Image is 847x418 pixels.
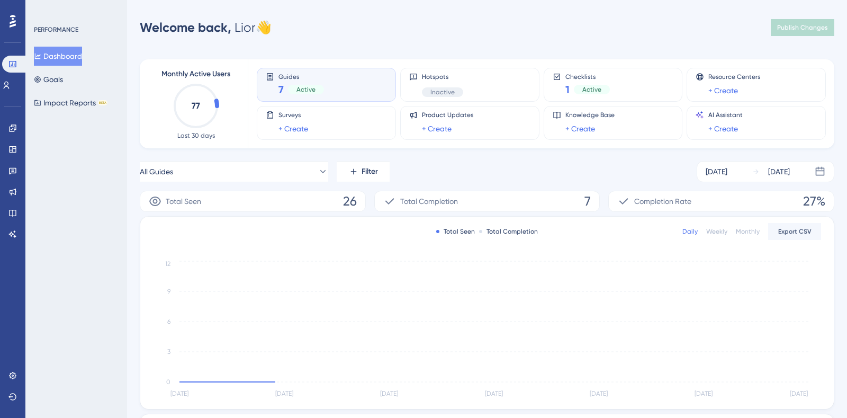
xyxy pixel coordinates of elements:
[140,165,173,178] span: All Guides
[708,84,738,97] a: + Create
[34,25,78,34] div: PERFORMANCE
[278,82,284,97] span: 7
[565,73,610,80] span: Checklists
[584,193,591,210] span: 7
[167,348,170,355] tspan: 3
[582,85,601,94] span: Active
[34,70,63,89] button: Goals
[777,23,828,32] span: Publish Changes
[422,111,473,119] span: Product Updates
[296,85,316,94] span: Active
[778,227,812,236] span: Export CSV
[177,131,215,140] span: Last 30 days
[768,223,821,240] button: Export CSV
[430,88,455,96] span: Inactive
[803,193,825,210] span: 27%
[165,260,170,268] tspan: 12
[170,390,188,397] tspan: [DATE]
[706,165,727,178] div: [DATE]
[161,68,230,81] span: Monthly Active Users
[422,73,463,81] span: Hotspots
[192,101,200,111] text: 77
[275,390,293,397] tspan: [DATE]
[565,111,615,119] span: Knowledge Base
[565,82,570,97] span: 1
[140,161,328,182] button: All Guides
[736,227,760,236] div: Monthly
[337,161,390,182] button: Filter
[771,19,834,36] button: Publish Changes
[695,390,713,397] tspan: [DATE]
[140,20,231,35] span: Welcome back,
[278,111,308,119] span: Surveys
[166,378,170,386] tspan: 0
[343,193,357,210] span: 26
[167,318,170,325] tspan: 6
[278,73,324,80] span: Guides
[634,195,691,208] span: Completion Rate
[590,390,608,397] tspan: [DATE]
[140,19,272,36] div: Lior 👋
[167,288,170,295] tspan: 9
[565,122,595,135] a: + Create
[166,195,201,208] span: Total Seen
[708,122,738,135] a: + Create
[768,165,790,178] div: [DATE]
[278,122,308,135] a: + Create
[34,47,82,66] button: Dashboard
[708,73,760,81] span: Resource Centers
[362,165,378,178] span: Filter
[479,227,538,236] div: Total Completion
[682,227,698,236] div: Daily
[422,122,452,135] a: + Create
[34,93,107,112] button: Impact ReportsBETA
[400,195,458,208] span: Total Completion
[485,390,503,397] tspan: [DATE]
[436,227,475,236] div: Total Seen
[98,100,107,105] div: BETA
[708,111,743,119] span: AI Assistant
[790,390,808,397] tspan: [DATE]
[706,227,727,236] div: Weekly
[380,390,398,397] tspan: [DATE]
